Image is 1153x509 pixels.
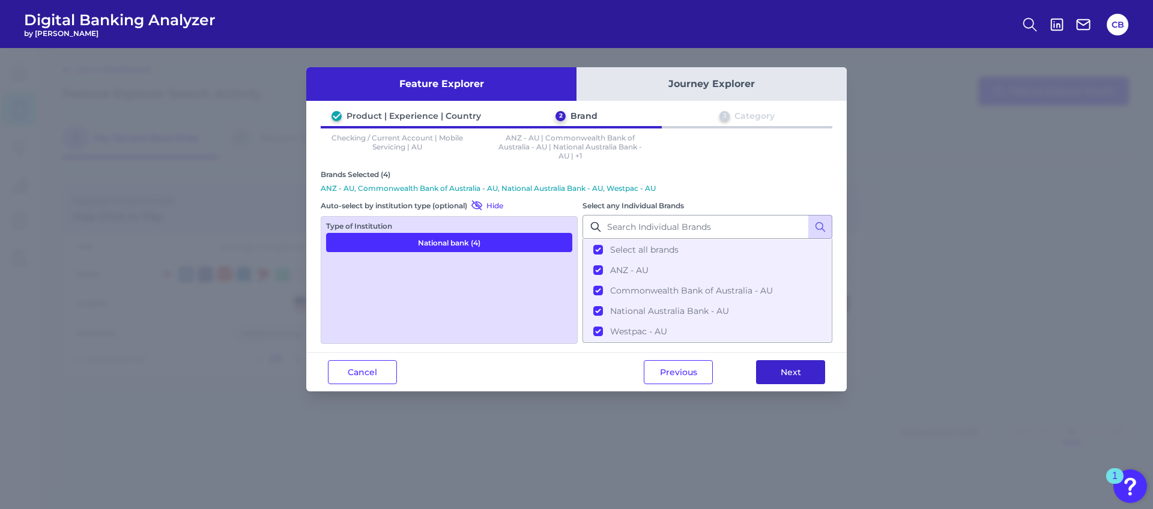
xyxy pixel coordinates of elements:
[576,67,847,101] button: Journey Explorer
[610,244,679,255] span: Select all brands
[347,110,481,121] div: Product | Experience | Country
[321,133,474,160] p: Checking / Current Account | Mobile Servicing | AU
[306,67,576,101] button: Feature Explorer
[555,111,566,121] div: 2
[583,201,684,210] label: Select any Individual Brands
[1107,14,1128,35] button: CB
[610,265,649,276] span: ANZ - AU
[584,321,831,342] button: Westpac - AU
[644,360,713,384] button: Previous
[326,221,572,230] div: Type of Institution
[24,11,216,29] span: Digital Banking Analyzer
[1113,469,1147,503] button: Open Resource Center, 1 new notification
[756,360,825,384] button: Next
[326,233,572,252] button: National bank (4)
[467,199,503,211] button: Hide
[24,29,216,38] span: by [PERSON_NAME]
[584,260,831,280] button: ANZ - AU
[328,360,397,384] button: Cancel
[494,133,647,160] p: ANZ - AU | Commonwealth Bank of Australia - AU | National Australia Bank - AU | +1
[584,301,831,321] button: National Australia Bank - AU
[584,280,831,301] button: Commonwealth Bank of Australia - AU
[321,199,578,211] div: Auto-select by institution type (optional)
[719,111,730,121] div: 3
[321,170,832,179] div: Brands Selected (4)
[610,326,667,337] span: Westpac - AU
[610,306,729,316] span: National Australia Bank - AU
[610,285,773,296] span: Commonwealth Bank of Australia - AU
[1112,476,1118,492] div: 1
[570,110,598,121] div: Brand
[583,215,832,239] input: Search Individual Brands
[734,110,775,121] div: Category
[584,239,831,260] button: Select all brands
[321,184,832,193] p: ANZ - AU, Commonwealth Bank of Australia - AU, National Australia Bank - AU, Westpac - AU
